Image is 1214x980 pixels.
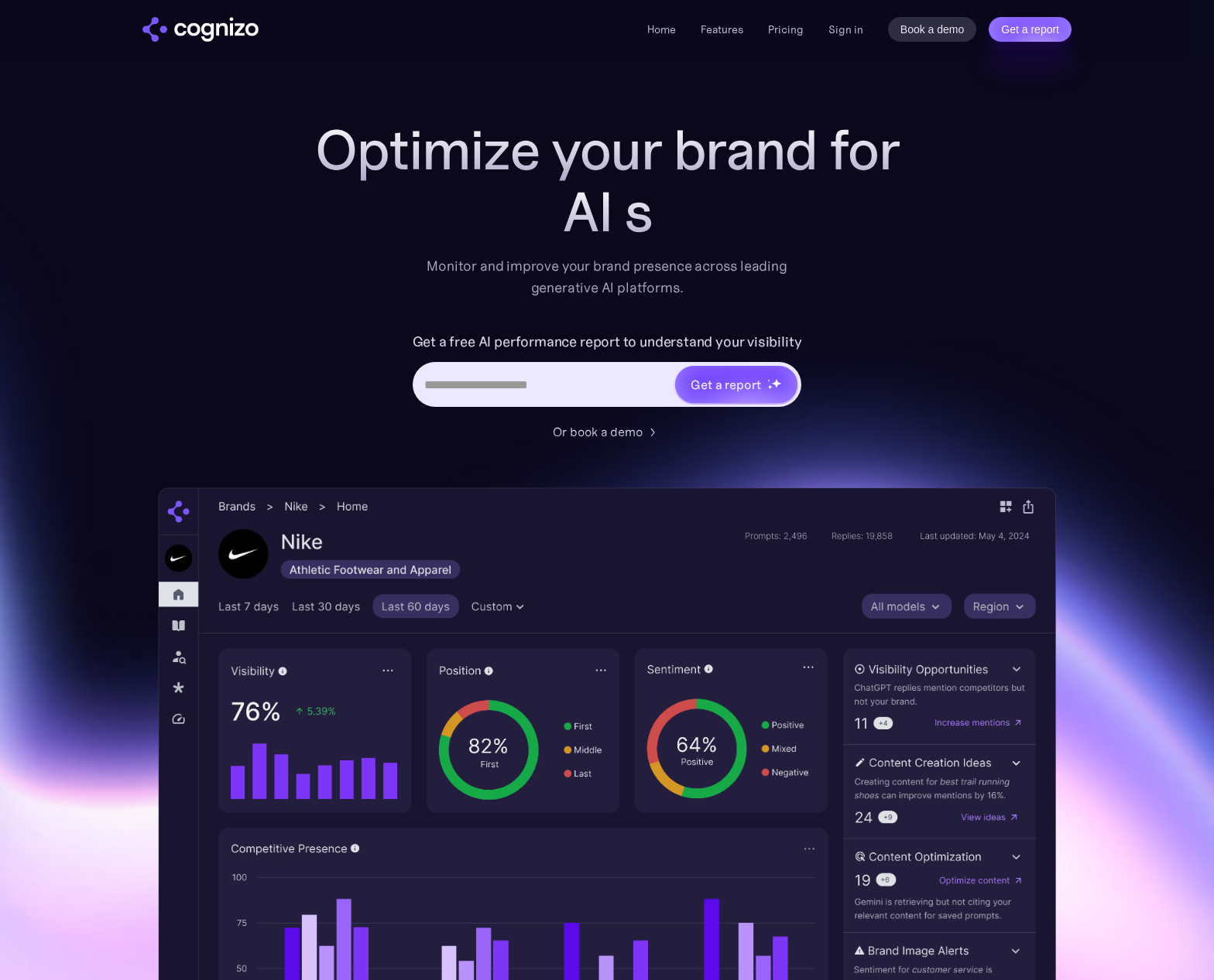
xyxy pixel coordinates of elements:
[142,17,259,42] img: cognizo logo
[417,255,797,299] div: Monitor and improve your brand presence across leading generative AI platforms.
[767,379,770,381] img: star
[888,17,977,42] a: Book a demo
[553,422,661,441] a: Or book a demo
[297,181,917,243] div: AI s
[767,384,773,390] img: star
[553,422,643,441] div: Or book a demo
[691,375,760,394] div: Get a report
[701,22,743,36] a: Features
[413,330,802,354] label: Get a free AI performance report to understand your visibility
[647,22,676,36] a: Home
[674,364,799,405] a: Get a reportstarstarstar
[771,378,781,388] img: star
[828,20,863,39] a: Sign in
[413,330,802,415] form: Hero URL Input Form
[297,119,917,181] h1: Optimize your brand for
[768,22,804,36] a: Pricing
[989,17,1072,42] a: Get a report
[142,17,259,42] a: home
